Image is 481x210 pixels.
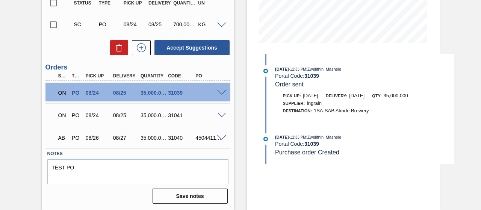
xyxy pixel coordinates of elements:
div: 35,000.000 [139,135,168,141]
textarea: TEST PO [47,159,228,184]
div: Negotiating Order [56,85,70,101]
span: : Zwelithini Mashele [306,135,342,139]
div: KG [196,21,222,27]
div: Purchase order [70,135,83,141]
span: - 12:33 PM [289,67,306,71]
div: Awaiting Billing [56,130,70,146]
label: Notes [47,148,228,159]
div: 08/25/2025 [111,112,141,118]
div: PO [194,73,223,79]
div: 08/24/2025 [84,90,113,96]
div: Delete Suggestions [106,40,128,55]
p: AB [58,135,68,141]
span: : Zwelithini Mashele [306,67,342,71]
div: Type [97,0,123,6]
span: 35,000.000 [384,93,408,98]
div: Portal Code: [275,73,454,79]
div: Code [166,73,196,79]
span: [DATE] [275,135,289,139]
div: 08/25/2025 [147,21,173,27]
div: 35,000.000 [139,112,168,118]
span: [DATE] [275,67,289,71]
div: 08/27/2025 [111,135,141,141]
div: Type [70,73,83,79]
div: 08/24/2025 [84,112,113,118]
h3: Orders [45,63,230,71]
div: Quantity [171,0,198,6]
div: Purchase order [97,21,123,27]
span: [DATE] [349,93,365,98]
span: - 12:33 PM [289,135,306,139]
span: Delivery: [326,94,347,98]
div: UN [196,0,222,6]
span: Order sent [275,81,304,88]
div: 31039 [166,90,196,96]
div: Suggestion Created [72,21,98,27]
div: 4504411879 [194,135,223,141]
img: atual [263,137,268,141]
div: Quantity [139,73,168,79]
div: 08/26/2025 [84,135,113,141]
img: atual [263,69,268,73]
span: Pick up: [283,94,301,98]
div: 31040 [166,135,196,141]
div: 35,000.000 [139,90,168,96]
div: Purchase order [70,90,83,96]
strong: 31039 [304,73,319,79]
span: Supplier: [283,101,305,106]
div: Status [72,0,98,6]
div: 08/25/2025 [111,90,141,96]
span: [DATE] [303,93,318,98]
div: New suggestion [128,40,151,55]
div: Step [56,73,70,79]
div: 31041 [166,112,196,118]
div: 700,000.000 [171,21,198,27]
div: Delivery [111,73,141,79]
button: Accept Suggestions [154,40,230,55]
div: 08/24/2025 [122,21,148,27]
span: Destination: [283,109,312,113]
span: Qty: [372,94,381,98]
span: 1SA-SAB Alrode Brewery [314,108,369,113]
div: Negotiating Order [56,107,70,124]
div: Accept Suggestions [151,39,230,56]
p: ON [58,112,68,118]
div: Delivery [147,0,173,6]
strong: 31039 [304,141,319,147]
span: Ingrain [307,100,322,106]
div: Pick up [122,0,148,6]
div: Portal Code: [275,141,454,147]
p: ON [58,90,68,96]
button: Save notes [153,189,228,204]
span: Purchase order Created [275,149,339,156]
div: Pick up [84,73,113,79]
div: Purchase order [70,112,83,118]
